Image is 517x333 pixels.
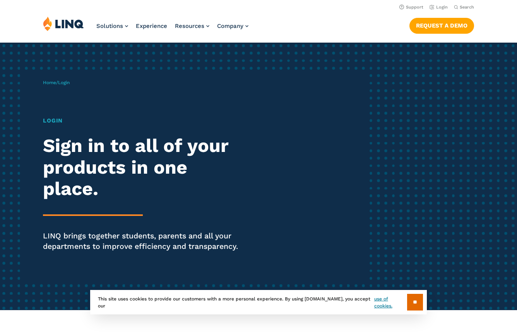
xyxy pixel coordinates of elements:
a: Resources [175,22,209,29]
button: Open Search Bar [454,4,474,10]
span: / [43,80,70,85]
span: Search [460,5,474,10]
nav: Primary Navigation [96,16,248,42]
a: use of cookies. [374,295,407,309]
a: Company [217,22,248,29]
h2: Sign in to all of your products in one place. [43,135,242,199]
span: Resources [175,22,204,29]
p: LINQ brings together students, parents and all your departments to improve efficiency and transpa... [43,231,242,252]
a: Home [43,80,56,85]
img: LINQ | K‑12 Software [43,16,84,31]
a: Login [430,5,448,10]
h1: Login [43,116,242,125]
span: Solutions [96,22,123,29]
span: Company [217,22,243,29]
nav: Button Navigation [409,16,474,33]
a: Solutions [96,22,128,29]
span: Login [58,80,70,85]
div: This site uses cookies to provide our customers with a more personal experience. By using [DOMAIN... [90,290,427,314]
a: Experience [136,22,167,29]
a: Request a Demo [409,18,474,33]
a: Support [399,5,423,10]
